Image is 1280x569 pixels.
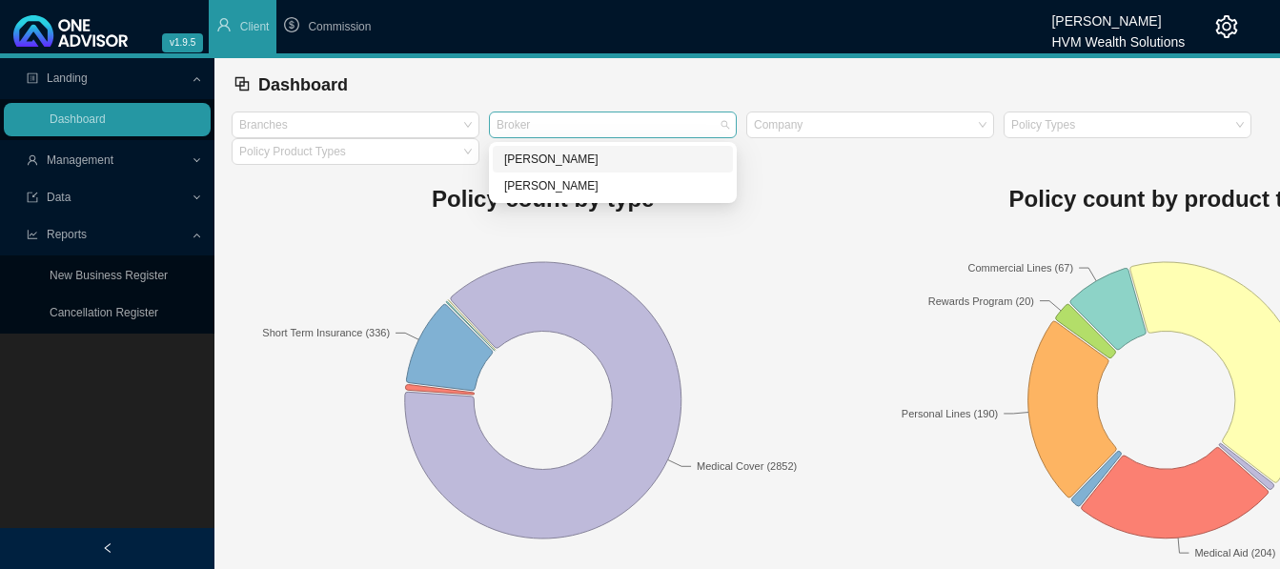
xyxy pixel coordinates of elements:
[1051,26,1185,47] div: HVM Wealth Solutions
[47,153,113,167] span: Management
[27,229,38,240] span: line-chart
[50,269,168,282] a: New Business Register
[493,146,733,173] div: Cheryl-Anne Chislett
[1051,5,1185,26] div: [PERSON_NAME]
[47,71,88,85] span: Landing
[284,17,299,32] span: dollar
[308,20,371,33] span: Commission
[504,176,721,195] div: [PERSON_NAME]
[50,112,106,126] a: Dashboard
[27,192,38,203] span: import
[1194,548,1275,559] text: Medical Aid (204)
[697,460,797,472] text: Medical Cover (2852)
[27,154,38,166] span: user
[234,75,251,92] span: block
[493,173,733,199] div: Renier Van Rooyen
[258,75,348,94] span: Dashboard
[240,20,270,33] span: Client
[504,150,721,169] div: [PERSON_NAME]
[1215,15,1238,38] span: setting
[927,295,1033,307] text: Rewards Program (20)
[27,72,38,84] span: profile
[967,262,1073,274] text: Commercial Lines (67)
[216,17,232,32] span: user
[262,328,390,339] text: Short Term Insurance (336)
[232,180,855,218] h1: Policy count by type
[13,15,128,47] img: 2df55531c6924b55f21c4cf5d4484680-logo-light.svg
[50,306,158,319] a: Cancellation Register
[47,191,71,204] span: Data
[47,228,87,241] span: Reports
[102,542,113,554] span: left
[901,408,998,419] text: Personal Lines (190)
[162,33,203,52] span: v1.9.5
